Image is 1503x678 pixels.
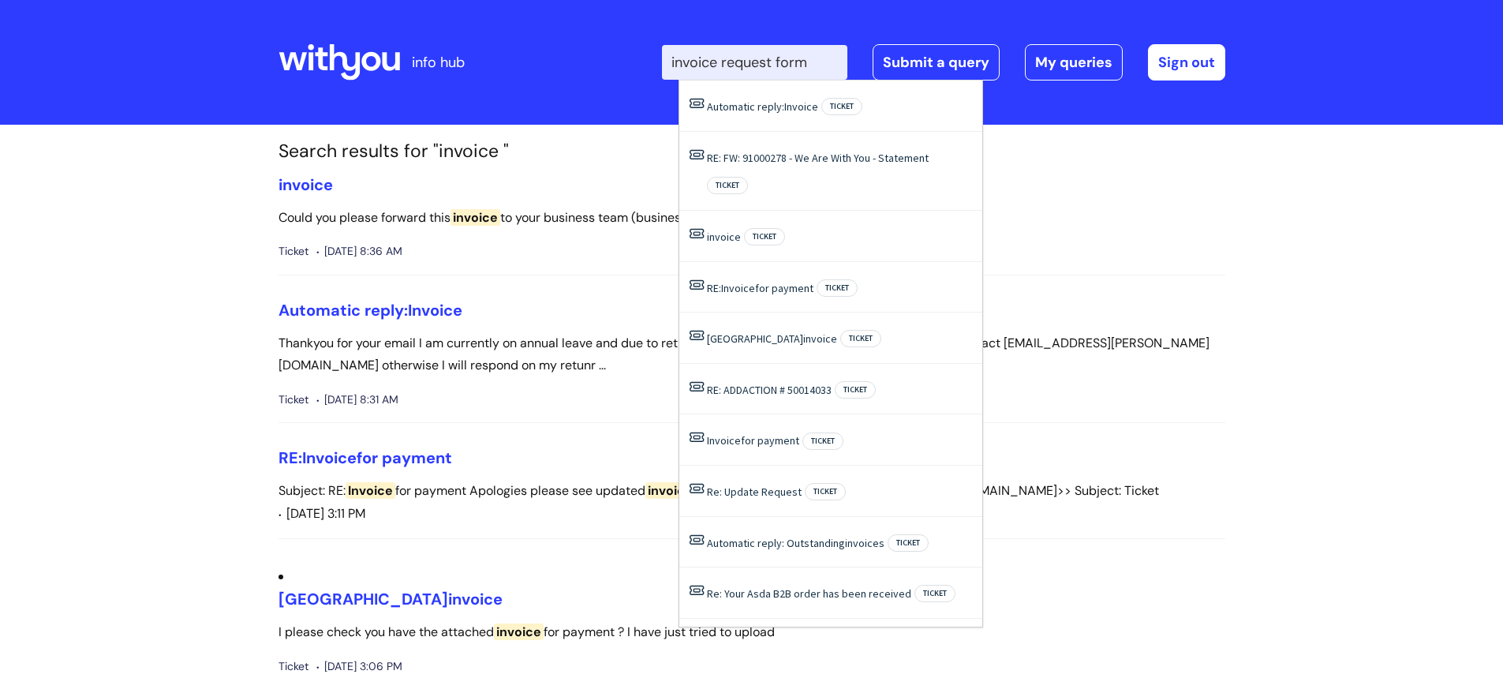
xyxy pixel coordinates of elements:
[707,230,741,244] a: invoice
[888,534,929,552] span: Ticket
[817,279,858,297] span: Ticket
[707,383,832,397] a: RE: ADDACTION # 50014033
[279,390,308,410] span: Ticket
[721,281,755,295] span: Invoice
[744,228,785,245] span: Ticket
[316,390,398,410] span: [DATE] 8:31 AM
[821,98,862,115] span: Ticket
[707,151,929,165] a: RE: FW: 91000278 - We Are With You - Statement
[279,657,308,676] span: Ticket
[346,482,395,499] span: Invoice
[662,44,1225,81] div: | -
[873,44,1000,81] a: Submit a query
[805,483,846,500] span: Ticket
[645,482,695,499] span: invoice
[662,45,847,80] input: Search
[279,503,365,526] span: [DATE] 3:11 PM
[448,589,503,609] span: invoice
[1148,44,1225,81] a: Sign out
[802,433,843,450] span: Ticket
[845,536,884,550] span: invoices
[279,242,308,261] span: Ticket
[279,332,1225,378] p: Thankyou for your email I am currently on annual leave and due to return [DATE][DATE]. If your en...
[408,300,462,320] span: Invoice
[840,330,881,347] span: Ticket
[707,281,813,295] a: RE:Invoicefor payment
[279,621,1225,644] p: I please check you have the attached for payment ? I have just tried to upload
[707,433,741,448] span: Invoice
[316,242,402,261] span: [DATE] 8:36 AM
[279,140,1225,163] h1: Search results for "invoice "
[835,381,876,399] span: Ticket
[914,585,955,602] span: Ticket
[494,624,544,640] span: invoice
[707,433,799,448] a: Invoicefor payment
[707,177,748,194] span: Ticket
[279,589,503,609] a: [GEOGRAPHIC_DATA]invoice
[412,50,465,75] p: info hub
[279,448,452,468] a: RE:Invoicefor payment
[302,448,357,468] span: Invoice
[707,586,911,601] a: Re: Your Asda B2B order has been received
[707,536,884,550] a: Automatic reply: Outstandinginvoices
[1025,44,1123,81] a: My queries
[279,300,462,320] a: Automatic reply:Invoice
[279,480,1225,526] p: Subject: RE: for payment Apologies please see updated now made out ... uk<mailto:[EMAIL_ADDRESS][...
[451,209,500,226] span: invoice
[316,657,402,676] span: [DATE] 3:06 PM
[707,485,802,499] a: Re: Update Request
[279,207,1225,230] p: Could you please forward this to your business team (business hub)
[707,332,837,346] a: [GEOGRAPHIC_DATA]invoice
[279,174,333,195] a: invoice
[803,332,837,346] span: invoice
[784,99,818,114] span: Invoice
[1124,480,1159,503] span: Ticket
[707,99,818,114] a: Automatic reply:Invoice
